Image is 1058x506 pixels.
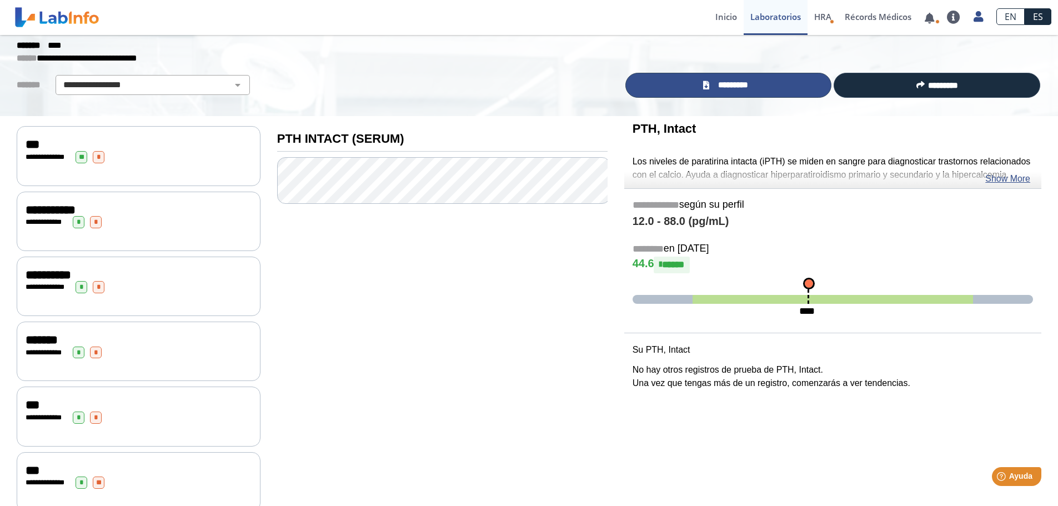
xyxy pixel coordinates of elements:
[996,8,1025,25] a: EN
[633,215,1033,228] h4: 12.0 - 88.0 (pg/mL)
[1025,8,1051,25] a: ES
[633,243,1033,255] h5: en [DATE]
[814,11,831,22] span: HRA
[633,199,1033,212] h5: según su perfil
[633,155,1033,182] p: Los niveles de paratirina intacta (iPTH) se miden en sangre para diagnosticar trastornos relacion...
[633,257,1033,273] h4: 44.6
[277,132,404,146] b: PTH INTACT (SERUM)
[633,363,1033,390] p: No hay otros registros de prueba de PTH, Intact. Una vez que tengas más de un registro, comenzará...
[633,122,696,136] b: PTH, Intact
[959,463,1046,494] iframe: Help widget launcher
[985,172,1030,186] a: Show More
[633,343,1033,357] p: Su PTH, Intact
